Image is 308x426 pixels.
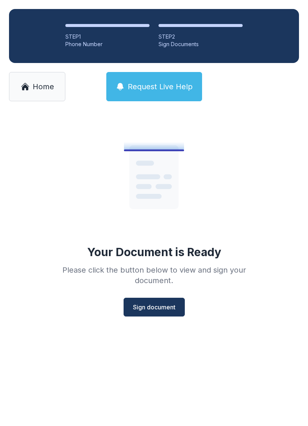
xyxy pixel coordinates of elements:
div: STEP 2 [159,33,243,40]
div: Please click the button below to view and sign your document. [46,265,262,286]
div: Sign Documents [159,40,243,48]
div: Your Document is Ready [87,245,221,259]
div: STEP 1 [65,33,149,40]
span: Request Live Help [128,81,193,92]
div: Phone Number [65,40,149,48]
span: Home [33,81,54,92]
span: Sign document [133,303,175,312]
